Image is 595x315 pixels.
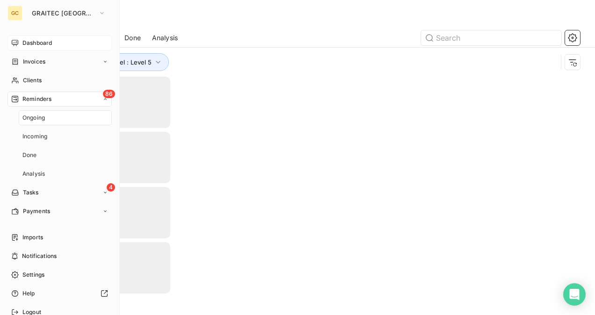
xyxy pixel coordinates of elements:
[22,39,52,47] span: Dashboard
[22,289,35,298] span: Help
[107,183,115,192] span: 4
[23,76,42,85] span: Clients
[7,6,22,21] div: GC
[23,188,39,197] span: Tasks
[22,151,37,159] span: Done
[22,132,47,141] span: Incoming
[563,283,586,306] div: Open Intercom Messenger
[22,252,57,260] span: Notifications
[152,33,178,43] span: Analysis
[103,90,115,98] span: 86
[23,57,45,66] span: Invoices
[22,233,43,242] span: Imports
[32,9,94,17] span: GRAITEC [GEOGRAPHIC_DATA]
[421,30,561,45] input: Search
[22,95,51,103] span: Reminders
[7,286,112,301] a: Help
[22,114,45,122] span: Ongoing
[22,170,45,178] span: Analysis
[23,207,50,215] span: Payments
[124,33,141,43] span: Done
[22,271,44,279] span: Settings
